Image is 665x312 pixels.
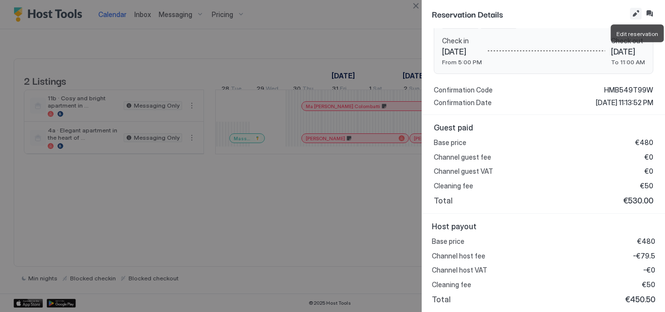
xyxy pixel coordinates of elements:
span: €50 [642,280,655,289]
span: Edit reservation [616,30,658,37]
span: Cleaning fee [434,182,473,190]
span: HMB549T99W [604,86,653,94]
span: Channel host VAT [432,266,487,275]
span: Channel guest fee [434,153,491,162]
span: €0 [645,167,653,176]
span: Base price [432,237,464,246]
span: €480 [637,237,655,246]
button: Edit reservation [630,8,642,19]
span: Cleaning fee [432,280,471,289]
span: €480 [635,138,653,147]
button: Inbox [644,8,655,19]
span: Total [432,294,451,304]
span: Guest paid [434,123,653,132]
span: Channel host fee [432,252,485,260]
span: To 11:00 AM [611,58,645,66]
span: Base price [434,138,466,147]
span: €530.00 [623,196,653,205]
span: €50 [640,182,653,190]
span: From 5:00 PM [442,58,482,66]
span: [DATE] [611,47,645,56]
span: Check in [442,37,482,45]
span: €0 [645,153,653,162]
span: Total [434,196,453,205]
span: Confirmation Date [434,98,492,107]
span: Confirmation Code [434,86,493,94]
span: -€0 [643,266,655,275]
span: [DATE] 11:13:52 PM [596,98,653,107]
span: -€79.5 [633,252,655,260]
span: Host payout [432,221,655,231]
span: [DATE] [442,47,482,56]
span: Channel guest VAT [434,167,493,176]
span: Reservation Details [432,8,628,20]
span: €450.50 [625,294,655,304]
